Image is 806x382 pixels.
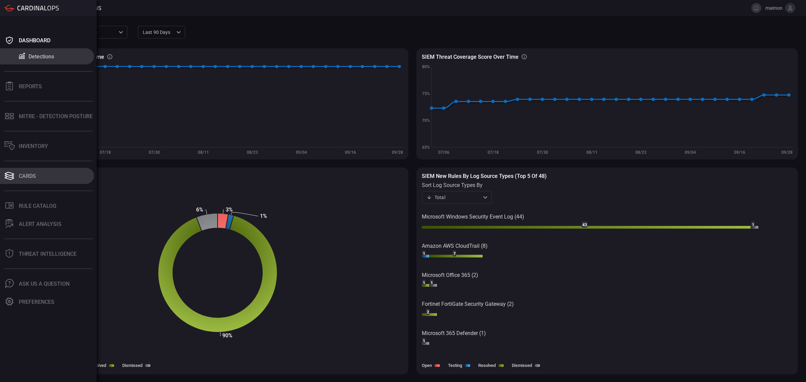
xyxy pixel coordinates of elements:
text: 1 [752,223,754,227]
div: Cards [19,173,36,179]
div: Reports [19,83,42,90]
label: Resolved [89,363,106,368]
label: Resolved [478,363,496,368]
p: Last 90 days [143,29,174,36]
text: 1 [423,251,425,256]
text: 70% [422,118,430,123]
text: Fortinet FortiGate Security Gateway (2) [422,301,514,307]
text: 08/11 [586,150,597,155]
text: 07/18 [488,150,499,155]
text: 09/28 [781,150,793,155]
text: 09/16 [734,150,745,155]
div: Total [427,194,481,201]
text: 75% [422,91,430,96]
text: 6% [196,206,203,213]
span: maimon [764,5,782,11]
label: Testing [448,363,462,368]
h3: SIEM Threat coverage score over time [422,54,519,60]
text: 3% [226,206,233,213]
div: Ask Us A Question [19,281,70,287]
text: 90% [222,332,232,339]
text: Microsoft 365 Defender (1) [422,330,486,336]
text: 07/18 [100,150,111,155]
div: Inventory [19,143,48,149]
div: Dashboard [19,37,50,44]
text: 08/11 [198,150,209,155]
h3: SIEM New rules by log source types (Top 5 of 48) [422,173,793,179]
div: Rule Catalog [19,203,56,209]
text: 07/30 [149,150,160,155]
text: 43 [582,223,587,227]
text: 08/23 [247,150,258,155]
label: sort log source types by [422,182,492,188]
text: 80% [422,64,430,69]
text: 1% [260,213,267,219]
label: Dismissed [122,363,142,368]
text: 09/04 [685,150,696,155]
text: 07/06 [438,150,449,155]
text: 2 [427,310,429,315]
text: 1 [431,281,433,285]
div: Detections [29,53,54,60]
div: Threat Intelligence [19,251,77,257]
text: 09/16 [345,150,356,155]
div: Preferences [19,299,54,305]
label: Open [422,363,432,368]
text: Microsoft Windows Security Event Log (44) [422,213,524,220]
label: Dismissed [512,363,532,368]
text: 09/04 [296,150,307,155]
div: MITRE - Detection Posture [19,113,93,120]
text: Microsoft Office 365 (2) [422,272,478,278]
text: 08/23 [635,150,646,155]
text: 1 [423,339,425,343]
text: 09/28 [392,150,403,155]
text: 7 [453,251,456,256]
text: 1 [423,281,425,285]
text: 65% [422,145,430,150]
text: Amazon AWS CloudTrail (8) [422,243,488,249]
div: ALERT ANALYSIS [19,221,61,227]
text: 07/30 [537,150,548,155]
